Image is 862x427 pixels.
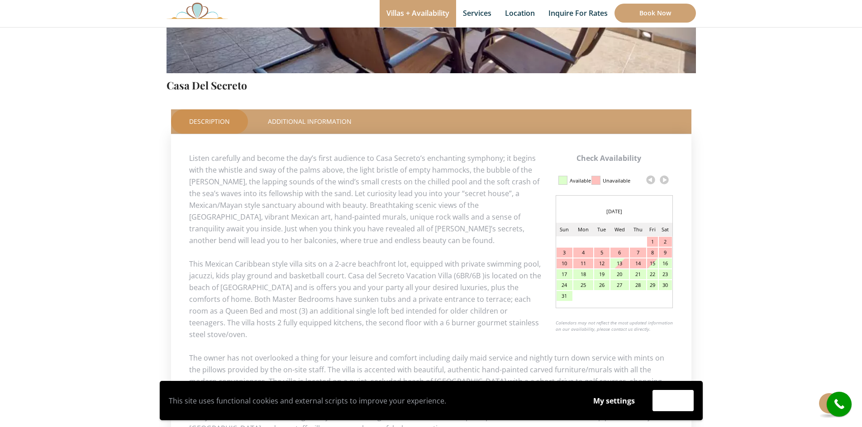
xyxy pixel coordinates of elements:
div: 4 [573,248,593,258]
div: 25 [573,280,593,290]
div: 5 [594,248,610,258]
div: 13 [610,258,629,268]
div: 18 [573,269,593,279]
div: 14 [630,258,646,268]
div: 15 [647,258,658,268]
div: 16 [659,258,672,268]
i: call [829,394,849,414]
div: 11 [573,258,593,268]
img: Awesome Logo [167,2,228,19]
div: Available [570,173,591,188]
div: 6 [610,248,629,258]
td: Sun [556,223,573,236]
a: Casa Del Secreto [167,78,247,92]
div: 3 [557,248,573,258]
div: 9 [659,248,672,258]
div: Unavailable [603,173,630,188]
td: Tue [594,223,610,236]
td: Mon [573,223,593,236]
a: call [827,392,852,417]
td: Sat [658,223,672,236]
div: 31 [557,291,573,301]
div: 7 [630,248,646,258]
div: 20 [610,269,629,279]
div: 26 [594,280,610,290]
div: 1 [647,237,658,247]
a: Additional Information [250,109,370,134]
div: 17 [557,269,573,279]
p: Listen carefully and become the day’s first audience to Casa Secreto’s enchanting symphony; it be... [189,152,673,246]
a: Description [171,109,248,134]
button: Accept [652,390,694,411]
div: 27 [610,280,629,290]
p: This Mexican Caribbean style villa sits on a 2-acre beachfront lot, equipped with private swimmin... [189,258,673,340]
button: My settings [585,390,643,411]
div: 29 [647,280,658,290]
div: 19 [594,269,610,279]
div: [DATE] [556,205,672,218]
td: Fri [647,223,658,236]
div: 22 [647,269,658,279]
div: 28 [630,280,646,290]
div: 23 [659,269,672,279]
div: 30 [659,280,672,290]
td: Wed [610,223,629,236]
a: Book Now [614,4,696,23]
div: 24 [557,280,573,290]
div: 21 [630,269,646,279]
div: 8 [647,248,658,258]
div: 10 [557,258,573,268]
p: This site uses functional cookies and external scripts to improve your experience. [169,394,576,408]
div: 12 [594,258,610,268]
td: Thu [629,223,647,236]
div: 2 [659,237,672,247]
